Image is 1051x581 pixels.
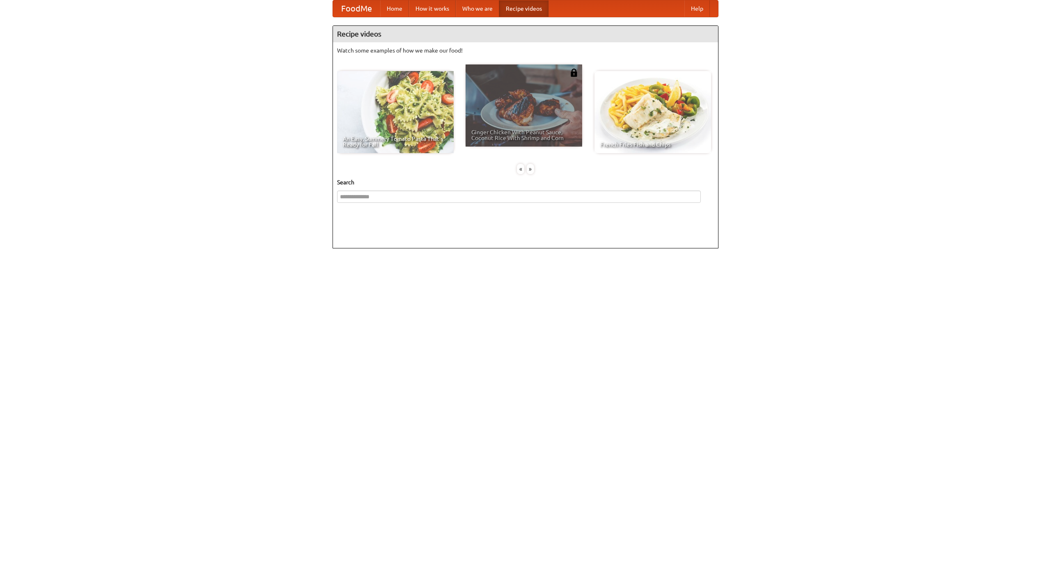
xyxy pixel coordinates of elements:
[517,164,524,174] div: «
[333,0,380,17] a: FoodMe
[409,0,456,17] a: How it works
[499,0,548,17] a: Recipe videos
[684,0,710,17] a: Help
[594,71,711,153] a: French Fries Fish and Chips
[380,0,409,17] a: Home
[527,164,534,174] div: »
[337,178,714,186] h5: Search
[337,46,714,55] p: Watch some examples of how we make our food!
[333,26,718,42] h4: Recipe videos
[337,71,454,153] a: An Easy, Summery Tomato Pasta That's Ready for Fall
[343,136,448,147] span: An Easy, Summery Tomato Pasta That's Ready for Fall
[456,0,499,17] a: Who we are
[570,69,578,77] img: 483408.png
[600,142,705,147] span: French Fries Fish and Chips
